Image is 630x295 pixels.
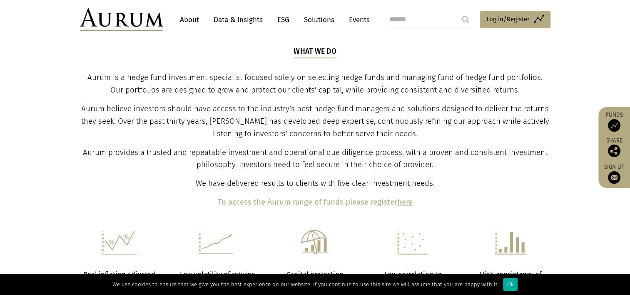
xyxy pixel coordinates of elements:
[81,104,549,138] span: Aurum believe investors should have access to the industry’s best hedge fund managers and solutio...
[345,12,370,27] a: Events
[457,11,474,28] input: Submit
[397,197,413,207] a: here
[608,171,620,184] img: Sign up to our newsletter
[608,119,620,132] img: Access Funds
[196,179,435,188] span: We have delivered results to clients with five clear investment needs.
[603,138,626,157] div: Share
[176,12,203,27] a: About
[80,8,163,31] img: Aurum
[209,12,267,27] a: Data & Insights
[218,197,397,207] b: To access the Aurum range of funds please register
[300,12,339,27] a: Solutions
[87,73,543,95] span: Aurum is a hedge fund investment specialist focused solely on selecting hedge funds and managing ...
[83,148,548,170] span: Aurum provides a trusted and repeatable investment and operational due diligence process, with a ...
[477,270,545,289] strong: High consistency of positive performance
[608,145,620,157] img: Share this post
[294,46,336,58] h5: What we do
[503,278,518,291] div: Ok
[179,270,254,278] strong: Low volatility of returns
[603,111,626,132] a: Funds
[480,11,550,28] a: Log in/Register
[486,14,530,24] span: Log in/Register
[382,270,443,289] strong: Low correlation to equities and bonds
[603,163,626,184] a: Sign up
[83,270,155,289] strong: Real inflation adjusted returns
[273,12,294,27] a: ESG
